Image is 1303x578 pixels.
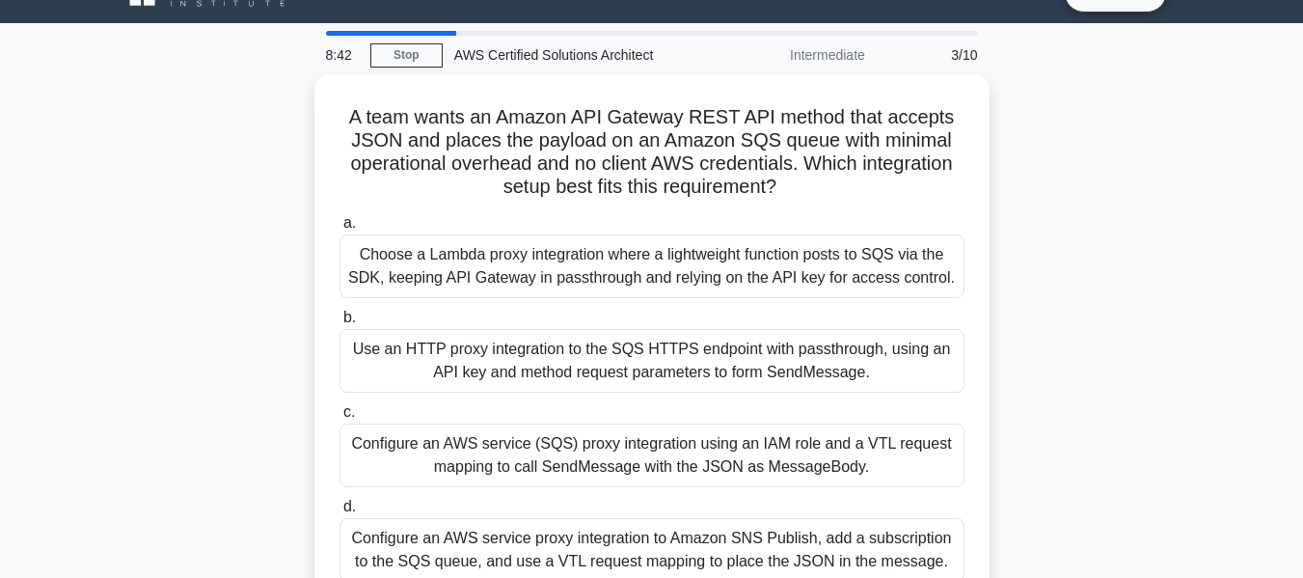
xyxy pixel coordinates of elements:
span: c. [343,403,355,420]
span: d. [343,498,356,514]
h5: A team wants an Amazon API Gateway REST API method that accepts JSON and places the payload on an... [338,105,966,200]
div: AWS Certified Solutions Architect [443,36,708,74]
span: a. [343,214,356,231]
div: Use an HTTP proxy integration to the SQS HTTPS endpoint with passthrough, using an API key and me... [339,329,964,393]
div: 8:42 [314,36,370,74]
div: 3/10 [877,36,990,74]
div: Choose a Lambda proxy integration where a lightweight function posts to SQS via the SDK, keeping ... [339,234,964,298]
div: Configure an AWS service (SQS) proxy integration using an IAM role and a VTL request mapping to c... [339,424,964,487]
span: b. [343,309,356,325]
div: Intermediate [708,36,877,74]
a: Stop [370,43,443,68]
